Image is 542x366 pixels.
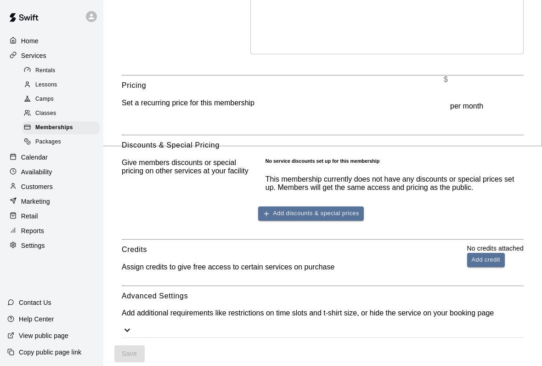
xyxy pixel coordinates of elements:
[122,80,146,91] h6: Pricing
[35,66,56,75] span: Rentals
[22,136,100,149] div: Packages
[7,49,96,63] a: Services
[35,123,73,132] span: Memberships
[122,244,147,256] h6: Credits
[21,212,38,221] p: Retail
[22,63,103,78] a: Rentals
[21,241,45,250] p: Settings
[19,348,81,357] p: Copy public page link
[258,206,364,221] button: Add discounts & special prices
[122,290,524,338] div: Advanced SettingsAdd additional requirements like restrictions on time slots and t-shirt size, or...
[22,107,100,120] div: Classes
[22,135,103,149] a: Packages
[21,167,52,177] p: Availability
[7,180,96,194] a: Customers
[7,209,96,223] a: Retail
[22,78,103,92] a: Lessons
[122,99,254,107] p: Set a recurring price for this membership
[7,239,96,252] a: Settings
[122,139,220,151] h6: Discounts & Special Pricing
[467,244,524,253] p: No credits attached
[35,137,61,147] span: Packages
[21,197,50,206] p: Marketing
[7,34,96,48] a: Home
[35,80,57,90] span: Lessons
[21,51,46,60] p: Services
[444,75,448,84] p: $
[122,290,524,302] h6: Advanced Settings
[35,109,56,118] span: Classes
[7,224,96,238] a: Reports
[7,150,96,164] a: Calendar
[122,263,334,271] p: Assign credits to give free access to certain services on purchase
[22,92,103,107] a: Camps
[21,153,48,162] p: Calendar
[21,36,39,46] p: Home
[21,182,53,191] p: Customers
[7,194,96,208] a: Marketing
[265,158,516,164] h6: No service discounts set up for this membership
[22,64,100,77] div: Rentals
[19,298,51,307] p: Contact Us
[122,309,524,317] p: Add additional requirements like restrictions on time slots and t-shirt size, or hide the service...
[22,93,100,106] div: Camps
[265,175,516,192] p: This membership currently does not have any discounts or special prices set up. Members will get ...
[467,253,505,267] button: Add credit
[22,107,103,121] a: Classes
[122,159,258,175] p: Give members discounts or special pricing on other services at your facility
[19,331,68,340] p: View public page
[22,79,100,91] div: Lessons
[19,315,54,324] p: Help Center
[22,121,103,135] a: Memberships
[21,226,44,235] p: Reports
[7,165,96,179] a: Availability
[22,121,100,134] div: Memberships
[35,95,54,104] span: Camps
